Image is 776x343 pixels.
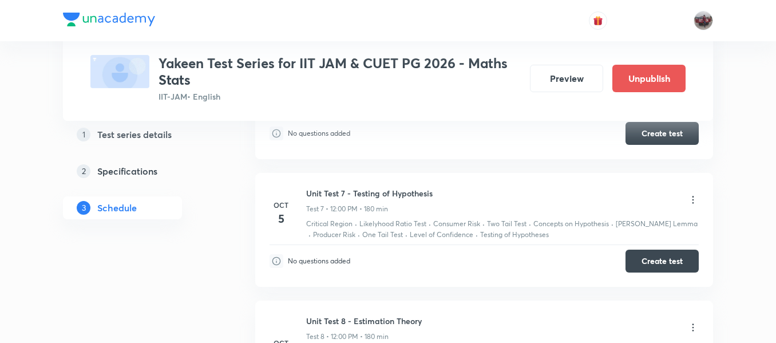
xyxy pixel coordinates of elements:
p: Level of Confidence [410,230,473,240]
p: IIT-JAM • English [159,90,521,102]
p: Consumer Risk [433,219,480,229]
a: 2Specifications [63,160,219,183]
img: fallback-thumbnail.png [90,55,149,88]
button: Create test [625,122,699,145]
a: 1Test series details [63,123,219,146]
img: infoIcon [270,254,283,268]
div: · [308,230,311,240]
p: One Tail Test [362,230,403,240]
h5: Schedule [97,201,137,215]
p: Test 8 • 12:00 PM • 180 min [306,332,389,342]
button: Create test [625,250,699,273]
img: Company Logo [63,13,155,26]
p: 1 [77,128,90,141]
h4: 5 [270,210,292,227]
h6: Unit Test 7 - Testing of Hypothesis [306,187,433,199]
h5: Test series details [97,128,172,141]
p: Critical Region [306,219,353,229]
p: Testing of Hypotheses [480,230,549,240]
div: · [476,230,478,240]
div: · [611,219,613,229]
h6: Unit Test 8 - Estimation Theory [306,315,422,327]
div: · [358,230,360,240]
h5: Specifications [97,164,157,178]
p: 3 [77,201,90,215]
div: · [355,219,357,229]
h6: Oct [270,200,292,210]
div: · [405,230,407,240]
p: No questions added [288,128,350,139]
a: Company Logo [63,13,155,29]
div: · [429,219,431,229]
img: avatar [593,15,603,26]
p: Producer Risk [313,230,355,240]
p: No questions added [288,256,350,266]
button: Unpublish [612,65,686,92]
h3: Yakeen Test Series for IIT JAM & CUET PG 2026 - Maths Stats [159,55,521,88]
button: Preview [530,65,603,92]
p: Test 7 • 12:00 PM • 180 min [306,204,388,214]
p: [PERSON_NAME] Lemma [616,219,698,229]
p: Concepts on Hypothesis [533,219,609,229]
img: amirhussain Hussain [694,11,713,30]
div: · [482,219,485,229]
img: infoIcon [270,127,283,140]
div: · [529,219,531,229]
p: Likelyhood Ratio Test [359,219,426,229]
p: 2 [77,164,90,178]
button: avatar [589,11,607,30]
p: Two Tail Test [487,219,526,229]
